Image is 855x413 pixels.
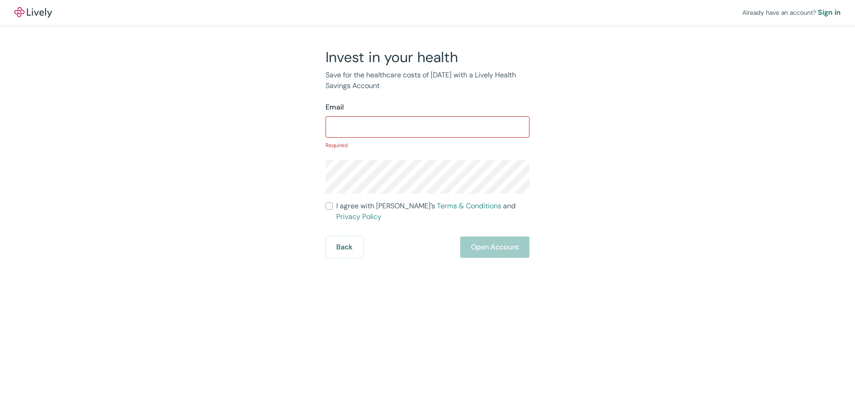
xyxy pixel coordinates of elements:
a: Privacy Policy [336,212,381,221]
a: Sign in [818,7,841,18]
button: Back [326,236,363,258]
p: Save for the healthcare costs of [DATE] with a Lively Health Savings Account [326,70,529,91]
label: Email [326,102,344,113]
img: Lively [14,7,52,18]
a: LivelyLively [14,7,52,18]
p: Required [326,141,529,149]
span: I agree with [PERSON_NAME]’s and [336,201,529,222]
div: Already have an account? [742,7,841,18]
h2: Invest in your health [326,48,529,66]
a: Terms & Conditions [437,201,501,211]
